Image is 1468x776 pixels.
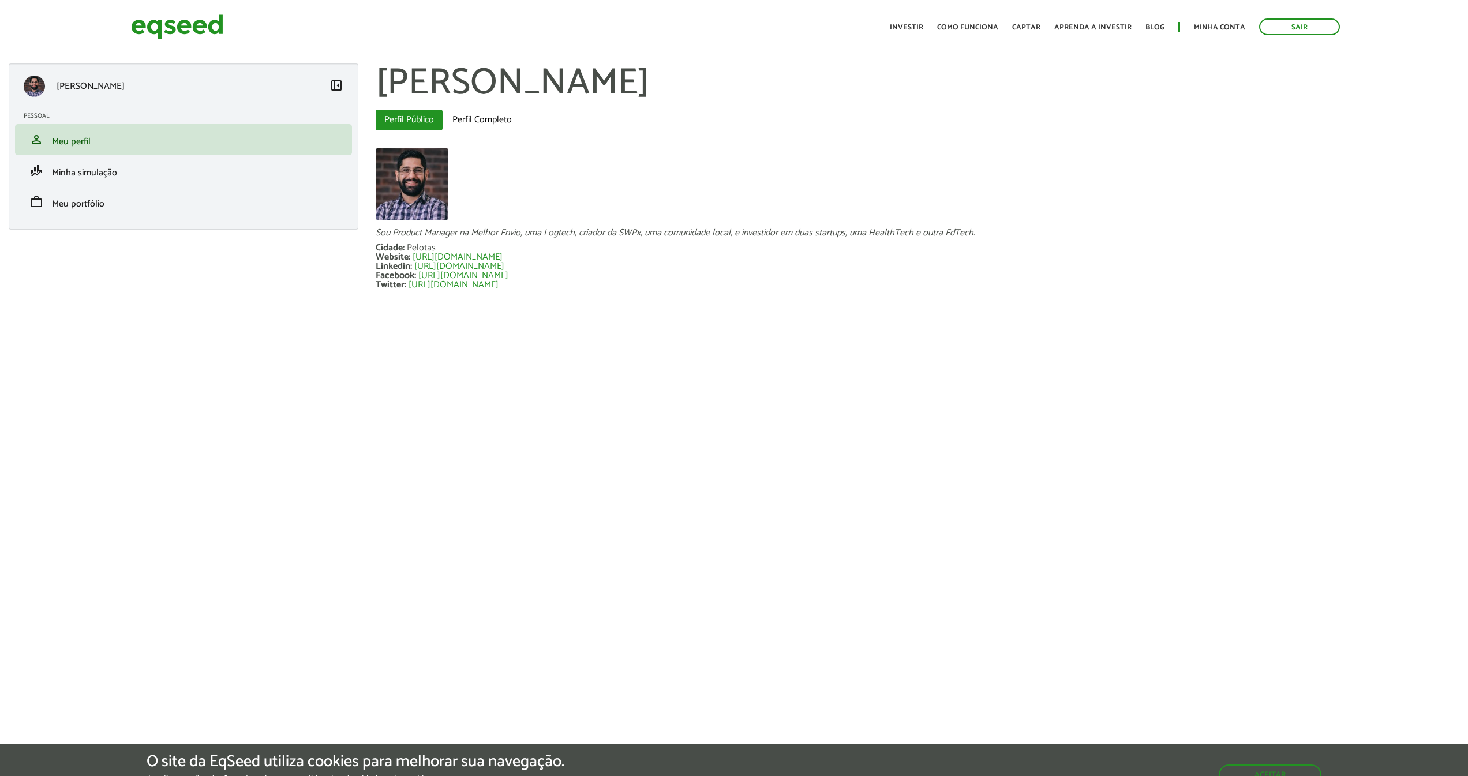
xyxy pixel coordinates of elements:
a: Ver perfil do usuário. [376,148,448,220]
span: : [405,277,406,293]
span: : [414,268,416,283]
span: left_panel_close [329,78,343,92]
div: Pelotas [407,243,436,253]
div: Linkedin [376,262,414,271]
span: finance_mode [29,164,43,178]
a: workMeu portfólio [24,195,343,209]
h5: O site da EqSeed utiliza cookies para melhorar sua navegação. [147,753,564,771]
a: Investir [890,24,923,31]
span: person [29,133,43,147]
span: : [410,258,412,274]
a: Aprenda a investir [1054,24,1132,31]
li: Minha simulação [15,155,352,186]
span: : [403,240,405,256]
img: Foto de Leonardo Branco [376,148,448,220]
div: Cidade [376,243,407,253]
a: [URL][DOMAIN_NAME] [418,271,508,280]
a: Colapsar menu [329,78,343,95]
a: Perfil Completo [444,110,520,130]
a: finance_modeMinha simulação [24,164,343,178]
p: [PERSON_NAME] [57,81,125,92]
span: work [29,195,43,209]
a: Perfil Público [376,110,443,130]
span: Meu portfólio [52,196,104,212]
li: Meu perfil [15,124,352,155]
a: [URL][DOMAIN_NAME] [413,253,503,262]
a: [URL][DOMAIN_NAME] [414,262,504,271]
a: personMeu perfil [24,133,343,147]
a: Sair [1259,18,1340,35]
h2: Pessoal [24,113,352,119]
a: Blog [1145,24,1164,31]
h1: [PERSON_NAME] [376,63,1459,104]
a: Como funciona [937,24,998,31]
span: : [409,249,410,265]
li: Meu portfólio [15,186,352,218]
div: Website [376,253,413,262]
a: Captar [1012,24,1040,31]
div: Twitter [376,280,409,290]
a: Minha conta [1194,24,1245,31]
span: Meu perfil [52,134,91,149]
a: [URL][DOMAIN_NAME] [409,280,499,290]
div: Sou Product Manager na Melhor Envio, uma Logtech, criador da SWPx, uma comunidade local, e invest... [376,228,1459,238]
div: Facebook [376,271,418,280]
span: Minha simulação [52,165,117,181]
img: EqSeed [131,12,223,42]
